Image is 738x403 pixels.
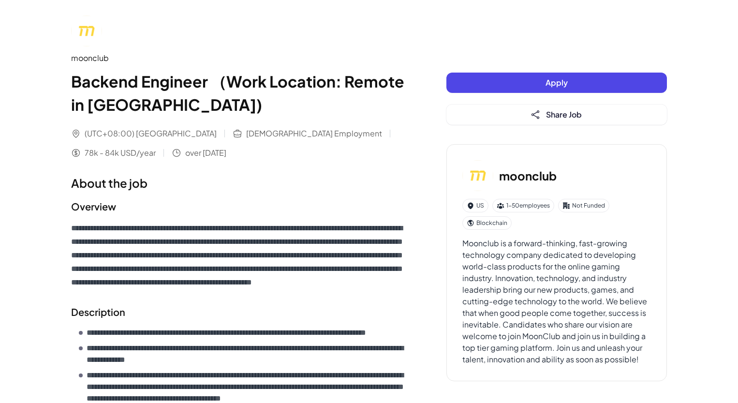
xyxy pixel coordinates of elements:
span: over [DATE] [185,147,226,159]
h2: Overview [71,199,408,214]
span: [DEMOGRAPHIC_DATA] Employment [246,128,382,139]
h1: About the job [71,174,408,192]
div: moonclub [71,52,408,64]
img: mo [462,160,493,191]
span: 78k - 84k USD/year [85,147,156,159]
span: (UTC+08:00) [GEOGRAPHIC_DATA] [85,128,217,139]
span: Share Job [546,109,582,119]
span: Apply [546,77,568,88]
h2: Description [71,305,408,319]
button: Apply [446,73,667,93]
h1: Backend Engineer （Work Location: Remote in [GEOGRAPHIC_DATA]) [71,70,408,116]
img: mo [71,15,102,46]
div: Not Funded [558,199,609,212]
div: Blockchain [462,216,512,230]
h3: moonclub [499,167,557,184]
div: Moonclub is a forward-thinking, fast-growing technology company dedicated to developing world-cla... [462,238,651,365]
button: Share Job [446,104,667,125]
div: 1-50 employees [492,199,554,212]
div: US [462,199,488,212]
